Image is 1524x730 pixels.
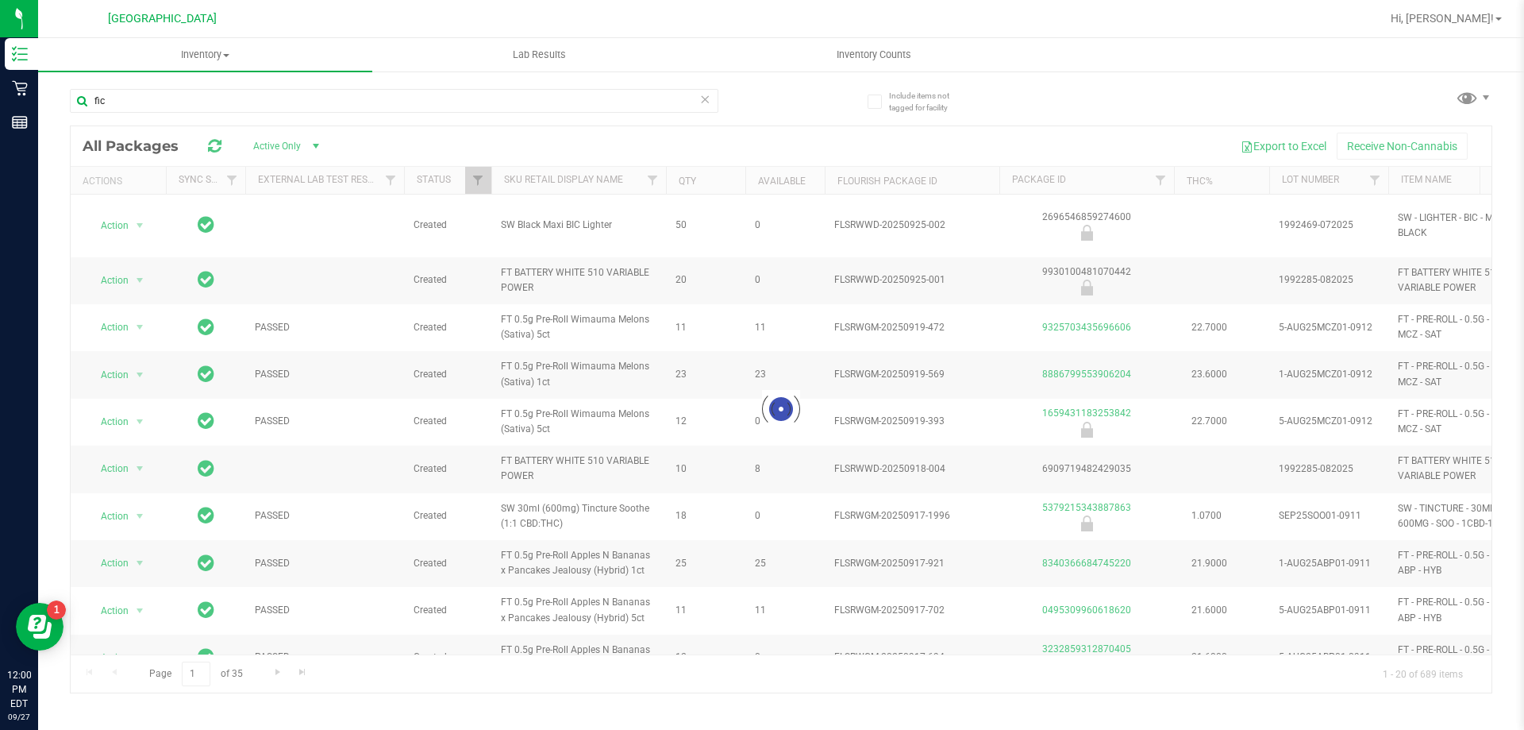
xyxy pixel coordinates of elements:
span: Lab Results [491,48,587,62]
span: Clear [699,89,710,110]
input: Search Package ID, Item Name, SKU, Lot or Part Number... [70,89,718,113]
span: Inventory [38,48,372,62]
span: Include items not tagged for facility [889,90,968,114]
iframe: Resource center [16,603,63,651]
inline-svg: Inventory [12,46,28,62]
span: Hi, [PERSON_NAME]! [1391,12,1494,25]
a: Inventory Counts [706,38,1041,71]
inline-svg: Retail [12,80,28,96]
span: [GEOGRAPHIC_DATA] [108,12,217,25]
iframe: Resource center unread badge [47,601,66,620]
span: Inventory Counts [815,48,933,62]
a: Inventory [38,38,372,71]
a: Lab Results [372,38,706,71]
inline-svg: Reports [12,114,28,130]
p: 09/27 [7,711,31,723]
p: 12:00 PM EDT [7,668,31,711]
